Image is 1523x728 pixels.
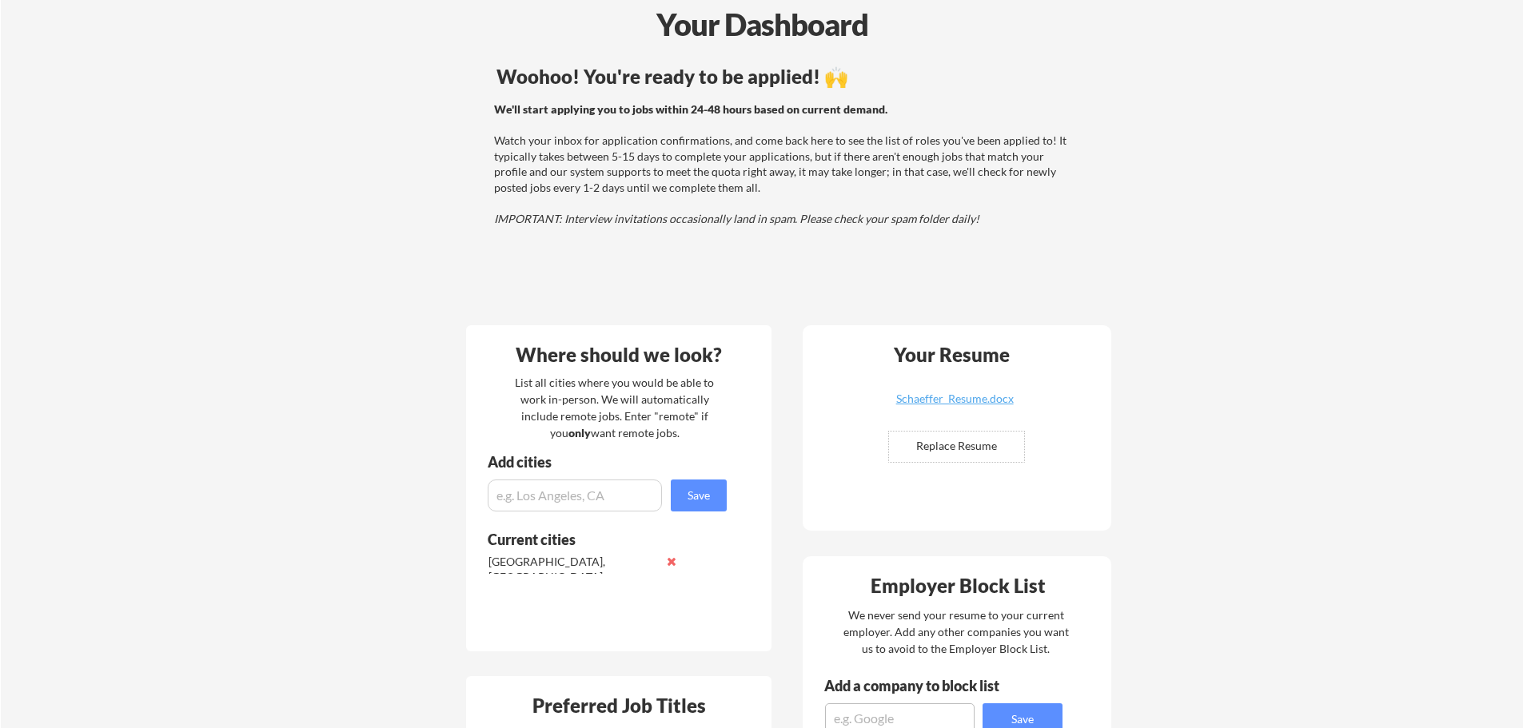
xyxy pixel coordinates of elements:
[488,554,657,585] div: [GEOGRAPHIC_DATA], [GEOGRAPHIC_DATA]
[494,102,887,116] strong: We'll start applying you to jobs within 24-48 hours based on current demand.
[470,696,767,715] div: Preferred Job Titles
[504,374,724,441] div: List all cities where you would be able to work in-person. We will automatically include remote j...
[859,393,1050,404] div: Schaeffer_Resume.docx
[494,101,1070,227] div: Watch your inbox for application confirmations, and come back here to see the list of roles you'v...
[470,345,767,364] div: Where should we look?
[872,345,1031,364] div: Your Resume
[2,2,1523,47] div: Your Dashboard
[488,532,709,547] div: Current cities
[496,67,1073,86] div: Woohoo! You're ready to be applied! 🙌
[824,678,1024,693] div: Add a company to block list
[488,455,731,469] div: Add cities
[842,607,1070,657] div: We never send your resume to your current employer. Add any other companies you want us to avoid ...
[488,479,662,511] input: e.g. Los Angeles, CA
[671,479,727,511] button: Save
[809,576,1106,595] div: Employer Block List
[568,426,591,440] strong: only
[859,393,1050,418] a: Schaeffer_Resume.docx
[494,212,979,225] em: IMPORTANT: Interview invitations occasionally land in spam. Please check your spam folder daily!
